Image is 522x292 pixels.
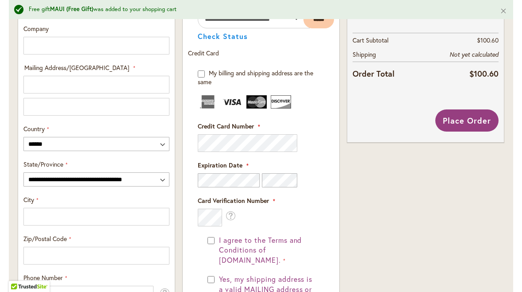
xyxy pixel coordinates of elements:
[246,95,267,109] img: MasterCard
[23,273,63,282] span: Phone Number
[23,125,45,133] span: Country
[23,234,67,243] span: Zip/Postal Code
[443,115,491,126] span: Place Order
[435,109,499,132] button: Place Order
[198,69,313,86] span: My billing and shipping address are the same
[353,67,395,80] strong: Order Total
[198,196,269,205] span: Card Verification Number
[219,235,302,265] span: I agree to the Terms and Conditions of [DOMAIN_NAME].
[23,160,63,168] span: State/Province
[188,49,219,57] span: Credit Card
[222,95,242,109] img: Visa
[469,68,499,79] span: $100.60
[198,95,218,109] img: American Express
[198,161,242,169] span: Expiration Date
[477,36,499,44] span: $100.60
[353,33,419,48] th: Cart Subtotal
[23,24,49,33] span: Company
[29,5,487,14] div: Free gift was added to your shopping cart
[50,5,93,13] strong: MAUI (Free Gift)
[198,122,254,130] span: Credit Card Number
[353,50,376,58] span: Shipping
[23,195,34,204] span: City
[7,261,31,285] iframe: Launch Accessibility Center
[271,95,291,109] img: Discover
[24,63,129,72] span: Mailing Address/[GEOGRAPHIC_DATA]
[449,51,499,58] span: Not yet calculated
[198,33,248,40] button: Check Status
